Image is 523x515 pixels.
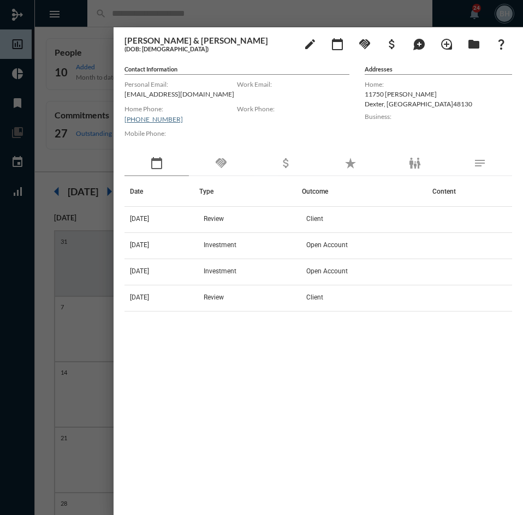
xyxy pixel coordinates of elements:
mat-icon: family_restroom [408,157,421,170]
mat-icon: handshake [215,157,228,170]
mat-icon: attach_money [385,38,399,51]
mat-icon: calendar_today [331,38,344,51]
button: Add Mention [408,33,430,55]
a: [PHONE_NUMBER] [124,115,183,123]
span: Investment [204,267,236,275]
button: What If? [490,33,512,55]
h3: [PERSON_NAME] & [PERSON_NAME] [124,35,294,45]
mat-icon: loupe [440,38,453,51]
button: Add meeting [326,33,348,55]
span: Client [306,215,323,223]
span: Investment [204,241,236,249]
button: edit person [299,33,321,55]
p: 11750 [PERSON_NAME] [365,90,512,98]
span: Open Account [306,267,348,275]
h5: (DOB: [DEMOGRAPHIC_DATA]) [124,45,294,52]
button: Archives [463,33,485,55]
th: Type [199,176,302,207]
mat-icon: handshake [358,38,371,51]
label: Business: [365,112,512,121]
button: Add Business [381,33,403,55]
mat-icon: calendar_today [150,157,163,170]
label: Home: [365,80,512,88]
th: Outcome [302,176,426,207]
label: Work Email: [237,80,349,88]
span: [DATE] [130,215,149,223]
span: [DATE] [130,294,149,301]
label: Mobile Phone: [124,129,237,137]
p: [EMAIL_ADDRESS][DOMAIN_NAME] [124,90,237,98]
label: Work Phone: [237,105,349,113]
mat-icon: notes [473,157,486,170]
h5: Addresses [365,65,512,75]
th: Date [124,176,199,207]
button: Add Commitment [354,33,376,55]
label: Home Phone: [124,105,237,113]
label: Personal Email: [124,80,237,88]
span: Review [204,294,224,301]
mat-icon: attach_money [280,157,293,170]
mat-icon: edit [304,38,317,51]
mat-icon: folder [467,38,480,51]
th: Content [427,176,512,207]
mat-icon: maps_ugc [413,38,426,51]
span: [DATE] [130,267,149,275]
button: Add Introduction [436,33,457,55]
mat-icon: star_rate [344,157,357,170]
span: Open Account [306,241,348,249]
mat-icon: question_mark [495,38,508,51]
span: [DATE] [130,241,149,249]
span: Review [204,215,224,223]
span: Client [306,294,323,301]
p: Dexter , [GEOGRAPHIC_DATA] 48130 [365,100,512,108]
h5: Contact Information [124,65,349,75]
